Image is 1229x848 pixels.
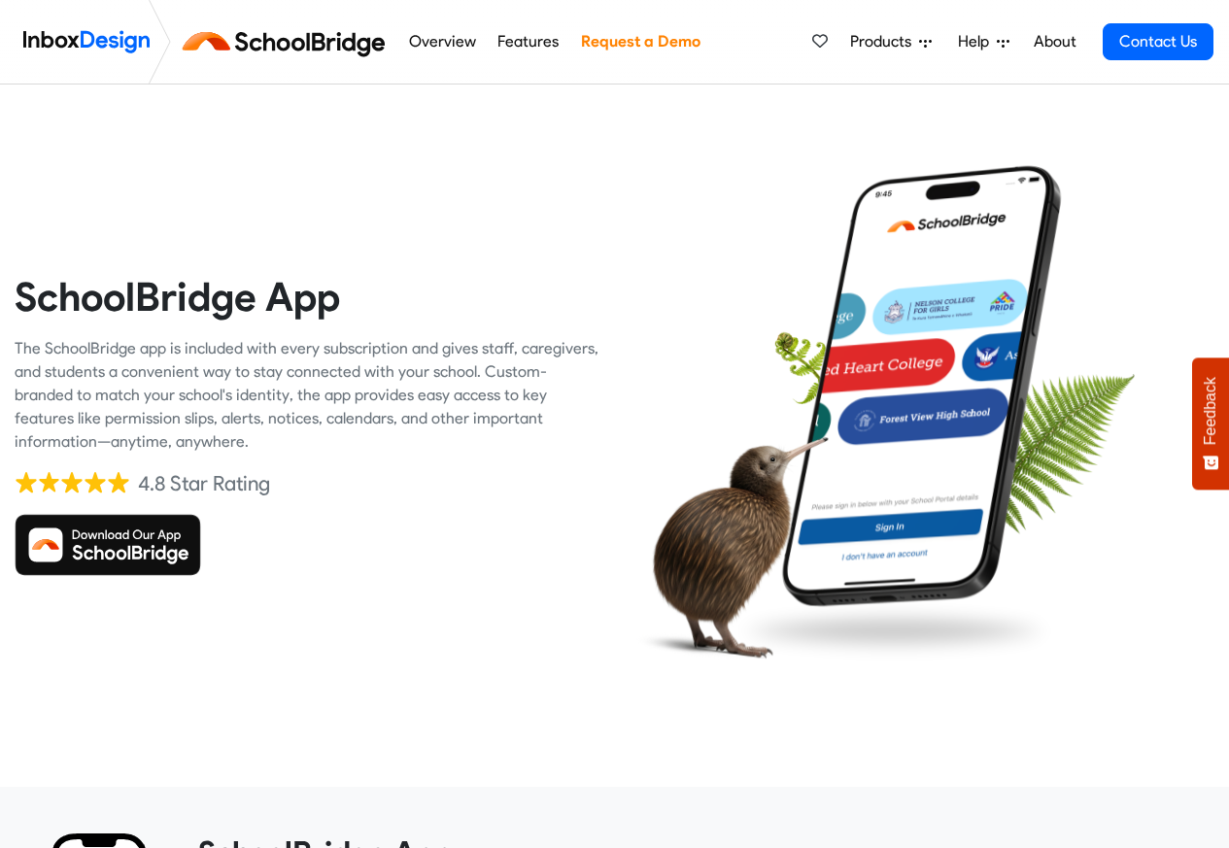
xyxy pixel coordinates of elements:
a: Help [950,22,1017,61]
a: Contact Us [1103,23,1213,60]
div: The SchoolBridge app is included with every subscription and gives staff, caregivers, and student... [15,337,600,454]
a: Request a Demo [575,22,705,61]
div: 4.8 Star Rating [138,469,270,498]
heading: SchoolBridge App [15,272,600,322]
button: Feedback - Show survey [1192,357,1229,490]
span: Help [958,30,997,53]
img: phone.png [768,164,1076,607]
span: Feedback [1202,377,1219,445]
a: Features [493,22,564,61]
a: About [1028,22,1081,61]
img: shadow.png [729,595,1061,666]
a: Products [842,22,939,61]
a: Overview [403,22,481,61]
img: schoolbridge logo [179,18,397,65]
span: Products [850,30,919,53]
img: Download SchoolBridge App [15,514,201,576]
img: kiwi_bird.png [630,419,828,673]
